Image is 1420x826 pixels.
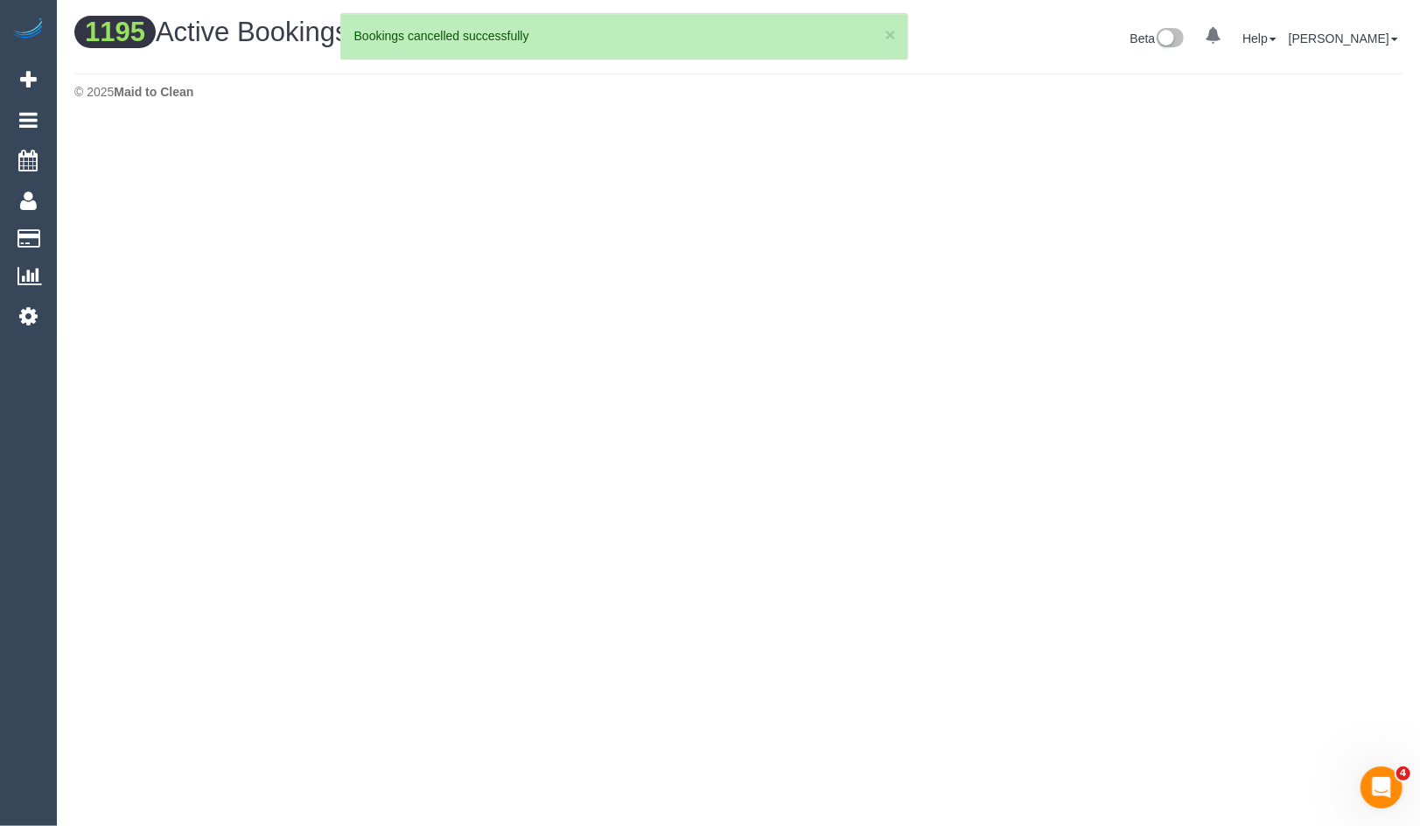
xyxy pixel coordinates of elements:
[1155,28,1184,51] img: New interface
[114,85,193,99] strong: Maid to Clean
[74,17,725,47] h1: Active Bookings
[1289,31,1398,45] a: [PERSON_NAME]
[1396,766,1410,780] span: 4
[1130,31,1185,45] a: Beta
[885,25,896,44] button: ×
[74,83,1403,101] div: © 2025
[354,27,894,45] div: Bookings cancelled successfully
[10,17,45,42] img: Automaid Logo
[74,16,156,48] span: 1195
[1242,31,1277,45] a: Help
[1361,766,1403,808] iframe: Intercom live chat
